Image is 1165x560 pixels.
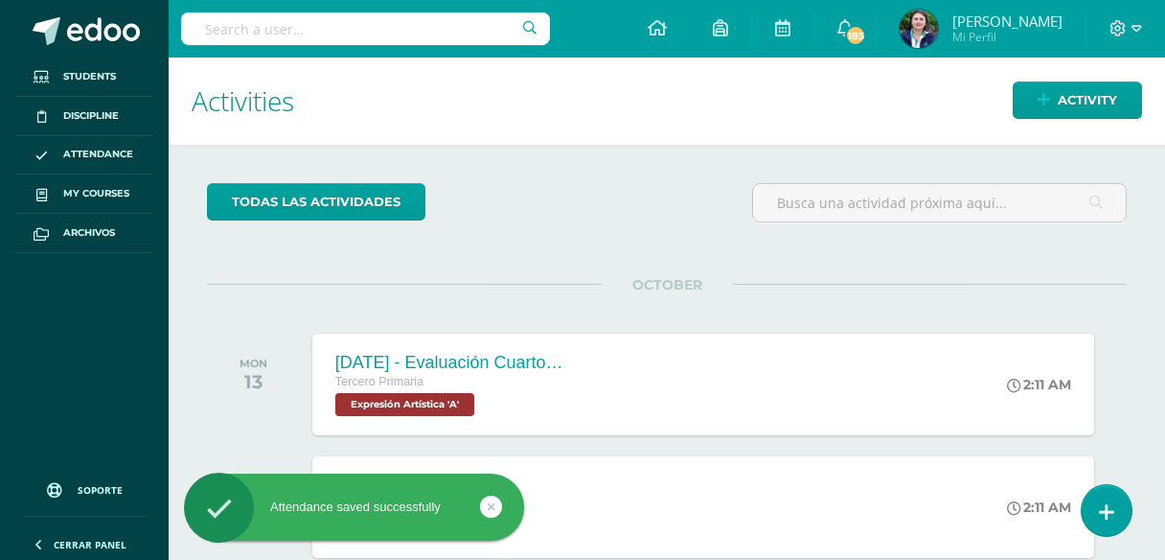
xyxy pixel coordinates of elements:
[184,499,524,516] div: Attendance saved successfully
[1007,499,1071,516] div: 2:11 AM
[240,370,267,393] div: 13
[207,183,425,221] a: todas las Actividades
[15,214,153,253] a: Archivos
[753,184,1126,222] input: Busca una actividad próxima aquí...
[1013,82,1142,119] a: Activity
[23,464,146,511] a: Soporte
[602,276,733,293] span: OCTOBER
[15,136,153,175] a: Attendance
[335,393,474,416] span: Expresión Artística 'A'
[1058,82,1117,118] span: Activity
[1007,376,1071,393] div: 2:11 AM
[952,29,1062,45] span: Mi Perfil
[63,108,119,124] span: Discipline
[15,175,153,214] a: My courses
[900,10,938,48] img: 8792ea101102b15321d756c508217fbe.png
[63,225,115,241] span: Archivos
[181,12,550,45] input: Search a user…
[15,58,153,97] a: Students
[78,483,123,497] span: Soporte
[335,375,423,388] span: Tercero Primaria
[845,25,866,46] span: 185
[15,97,153,136] a: Discipline
[192,58,1142,145] h1: Activities
[240,357,267,370] div: MON
[54,538,126,551] span: Cerrar panel
[63,186,129,201] span: My courses
[63,69,116,84] span: Students
[952,12,1062,31] span: [PERSON_NAME]
[63,147,133,162] span: Attendance
[335,353,565,373] div: [DATE] - Evaluación Cuarto Bimestre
